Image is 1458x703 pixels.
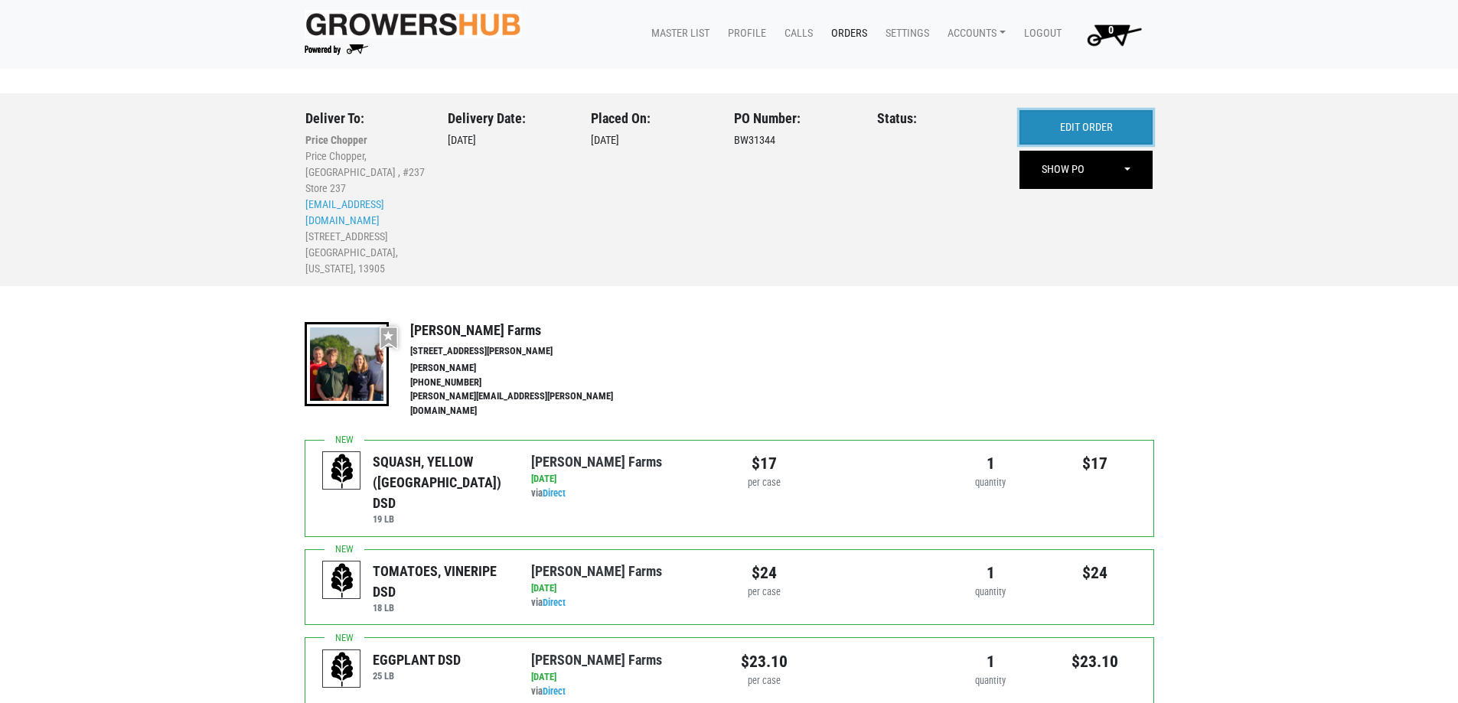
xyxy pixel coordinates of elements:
[373,513,508,525] h6: 19 LB
[543,685,566,697] a: Direct
[1055,649,1137,674] div: $23.10
[410,344,646,359] li: [STREET_ADDRESS][PERSON_NAME]
[975,675,1006,686] span: quantity
[543,597,566,608] a: Direct
[373,649,461,670] div: EGGPLANT DSD
[305,148,426,181] li: Price Chopper, [GEOGRAPHIC_DATA] , #237
[373,561,508,602] div: TOMATOES, VINERIPE DSD
[950,561,1032,585] div: 1
[543,487,566,499] a: Direct
[410,376,646,390] li: [PHONE_NUMBER]
[323,561,361,600] img: placeholder-variety-43d6402dacf2d531de610a020419775a.svg
[975,477,1006,488] span: quantity
[741,561,788,585] div: $24
[1021,152,1105,187] a: SHOW PO
[410,322,646,339] h4: [PERSON_NAME] Farms
[531,670,717,685] div: [DATE]
[734,134,775,147] span: BW31344
[531,563,662,579] a: [PERSON_NAME] Farms
[741,451,788,476] div: $17
[531,670,717,699] div: via
[1012,19,1068,48] a: Logout
[305,10,522,38] img: original-fc7597fdc6adbb9d0e2ae620e786d1a2.jpg
[531,652,662,668] a: [PERSON_NAME] Farms
[410,389,646,418] li: [PERSON_NAME][EMAIL_ADDRESS][PERSON_NAME][DOMAIN_NAME]
[734,110,854,127] h3: PO Number:
[305,229,426,245] li: [STREET_ADDRESS]
[741,674,788,688] div: per case
[591,110,711,278] div: [DATE]
[819,19,873,48] a: Orders
[531,581,717,596] div: [DATE]
[373,451,508,513] div: SQUASH, YELLOW ([GEOGRAPHIC_DATA]) DSD
[373,670,461,682] h6: 25 LB
[373,602,508,613] h6: 18 LB
[1108,24,1114,37] span: 0
[935,19,1012,48] a: Accounts
[741,649,788,674] div: $23.10
[448,110,568,278] div: [DATE]
[1019,110,1153,145] a: EDIT ORDER
[741,585,788,600] div: per case
[305,322,389,406] img: thumbnail-8a08f3346781c529aa742b86dead986c.jpg
[531,454,662,470] a: [PERSON_NAME] Farms
[531,581,717,610] div: via
[877,110,997,127] h3: Status:
[950,451,1032,476] div: 1
[448,110,568,127] h3: Delivery Date:
[305,134,367,146] b: Price Chopper
[772,19,819,48] a: Calls
[305,245,426,277] li: [GEOGRAPHIC_DATA], [US_STATE], 13905
[1055,451,1137,476] div: $17
[1055,561,1137,585] div: $24
[639,19,716,48] a: Master List
[323,452,361,490] img: placeholder-variety-43d6402dacf2d531de610a020419775a.svg
[716,19,772,48] a: Profile
[305,181,426,197] li: Store 237
[305,110,426,127] h3: Deliver To:
[305,198,384,226] a: [EMAIL_ADDRESS][DOMAIN_NAME]
[323,650,361,688] img: placeholder-variety-43d6402dacf2d531de610a020419775a.svg
[1080,19,1148,50] img: Cart
[1068,19,1154,50] a: 0
[591,110,711,127] h3: Placed On:
[410,361,646,376] li: [PERSON_NAME]
[741,476,788,490] div: per case
[873,19,935,48] a: Settings
[531,472,717,487] div: [DATE]
[950,649,1032,674] div: 1
[975,586,1006,597] span: quantity
[531,472,717,501] div: via
[305,44,368,55] img: Powered by Big Wheelbarrow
